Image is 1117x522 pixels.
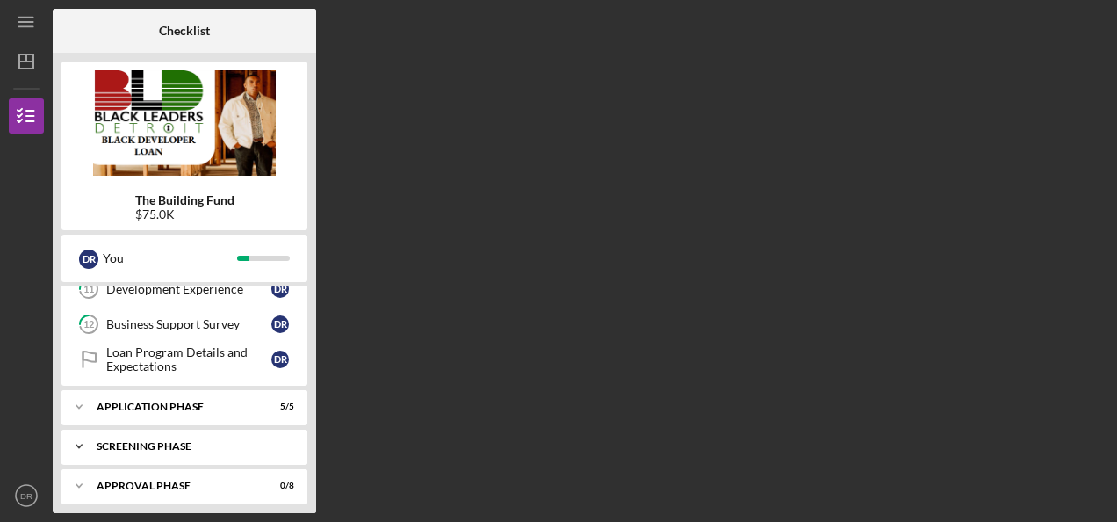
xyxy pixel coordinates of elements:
[61,70,307,176] img: Product logo
[135,207,234,221] div: $75.0K
[271,351,289,368] div: D R
[70,307,299,342] a: 12Business Support SurveyDR
[79,250,98,269] div: D R
[97,441,285,452] div: Screening Phase
[271,315,289,333] div: D R
[9,478,44,513] button: DR
[83,284,94,295] tspan: 11
[271,280,289,298] div: D R
[106,345,271,373] div: Loan Program Details and Expectations
[97,402,250,412] div: Application Phase
[103,243,237,273] div: You
[263,402,294,412] div: 5 / 5
[159,24,210,38] b: Checklist
[83,319,94,330] tspan: 12
[135,193,234,207] b: The Building Fund
[106,282,271,296] div: Development Experience
[97,481,250,491] div: Approval Phase
[20,491,32,501] text: DR
[106,317,271,331] div: Business Support Survey
[70,272,299,307] a: 11Development ExperienceDR
[70,342,299,377] a: Loan Program Details and ExpectationsDR
[263,481,294,491] div: 0 / 8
